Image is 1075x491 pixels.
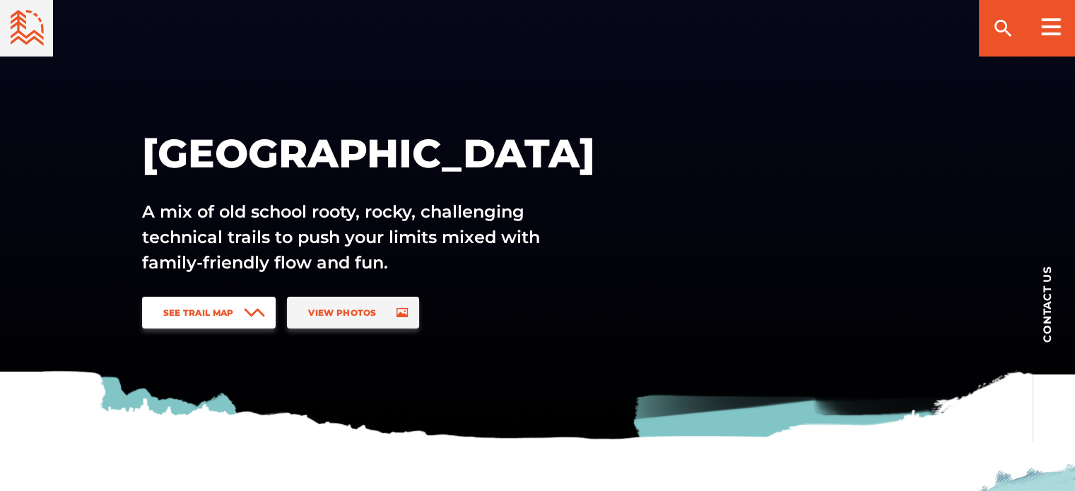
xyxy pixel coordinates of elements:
a: See Trail Map [142,297,276,329]
ion-icon: search [992,17,1014,40]
span: View Photos [308,307,376,318]
a: Contact us [1018,244,1075,364]
span: See Trail Map [163,307,234,318]
span: Contact us [1042,266,1052,343]
a: View Photos [287,297,418,329]
h1: [GEOGRAPHIC_DATA] [142,129,665,178]
p: A mix of old school rooty, rocky, challenging technical trails to push your limits mixed with fam... [142,199,572,276]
